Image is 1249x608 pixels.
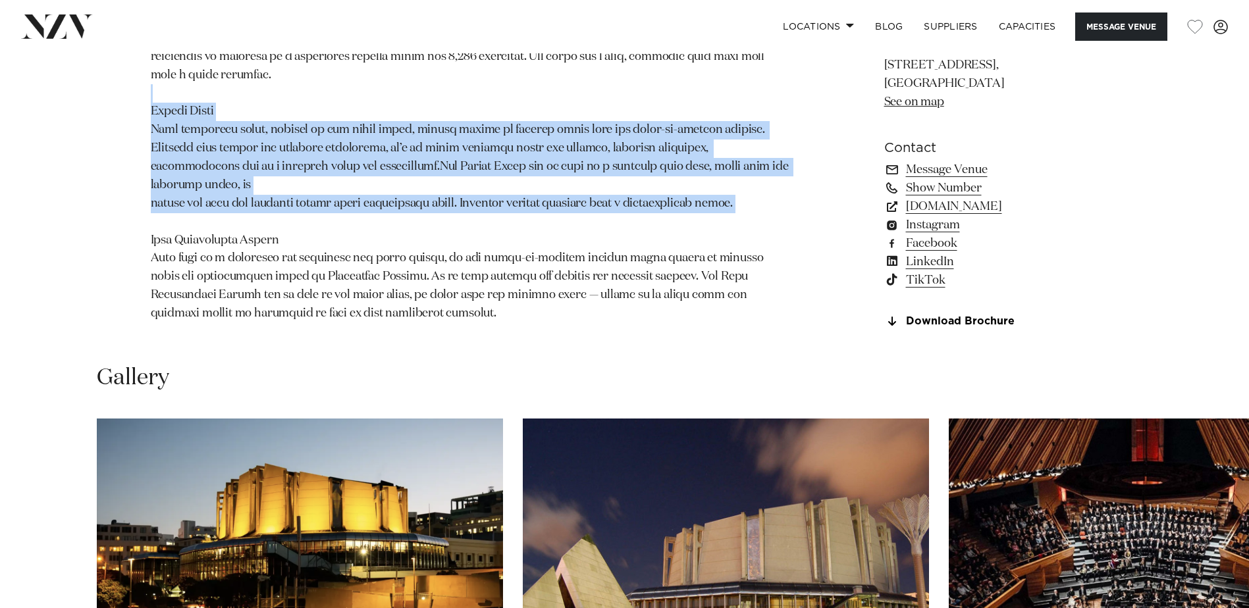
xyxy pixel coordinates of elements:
[884,234,1099,253] a: Facebook
[913,13,988,41] a: SUPPLIERS
[884,38,1099,112] p: [PERSON_NAME] Centre [STREET_ADDRESS], [GEOGRAPHIC_DATA]
[772,13,864,41] a: Locations
[884,138,1099,158] h6: Contact
[884,96,944,108] a: See on map
[884,271,1099,290] a: TikTok
[884,253,1099,271] a: LinkedIn
[884,161,1099,179] a: Message Venue
[884,197,1099,216] a: [DOMAIN_NAME]
[21,14,93,38] img: nzv-logo.png
[988,13,1067,41] a: Capacities
[1075,13,1167,41] button: Message Venue
[884,179,1099,197] a: Show Number
[884,216,1099,234] a: Instagram
[97,363,169,393] h2: Gallery
[864,13,913,41] a: BLOG
[884,316,1099,328] a: Download Brochure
